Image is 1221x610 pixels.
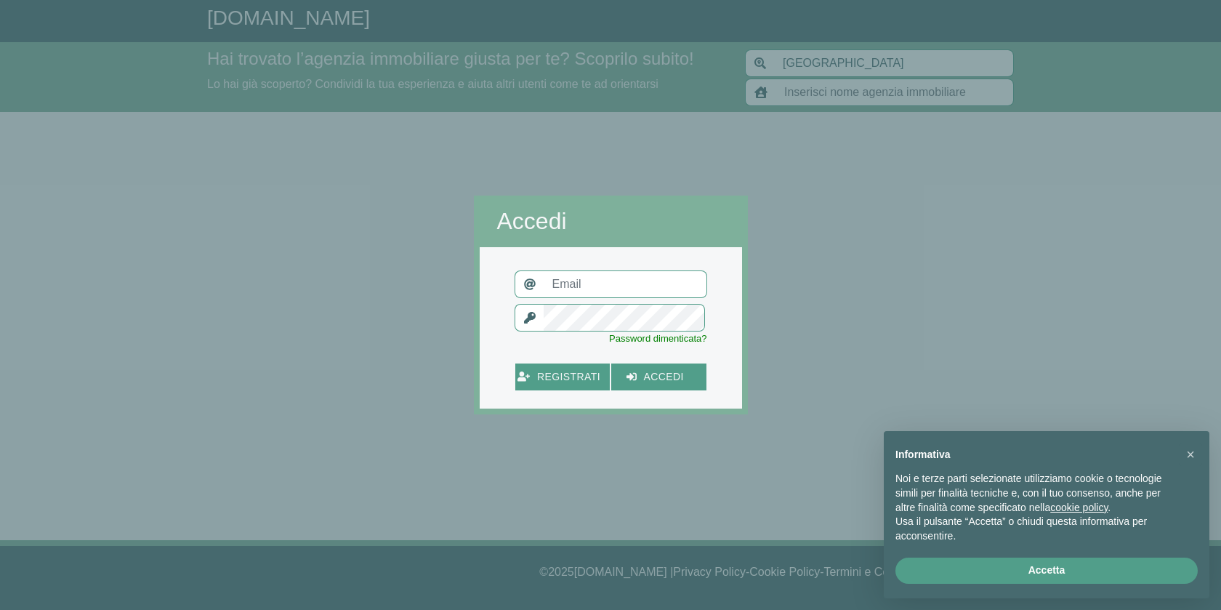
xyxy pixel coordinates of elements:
h2: Accedi [497,207,725,235]
span: accedi [637,368,691,386]
span: × [1186,446,1195,462]
span: registrati [530,368,608,386]
p: Usa il pulsante “Accetta” o chiudi questa informativa per acconsentire. [895,515,1174,543]
input: Email [544,270,707,298]
button: Accetta [895,558,1198,584]
p: Noi e terze parti selezionate utilizziamo cookie o tecnologie simili per finalità tecniche e, con... [895,472,1174,515]
button: registrati [515,364,610,390]
h2: Informativa [895,449,1174,461]
a: cookie policy - il link si apre in una nuova scheda [1050,502,1108,513]
button: Chiudi questa informativa [1179,443,1202,466]
button: accedi [611,364,706,390]
a: Password dimenticata? [609,333,706,344]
